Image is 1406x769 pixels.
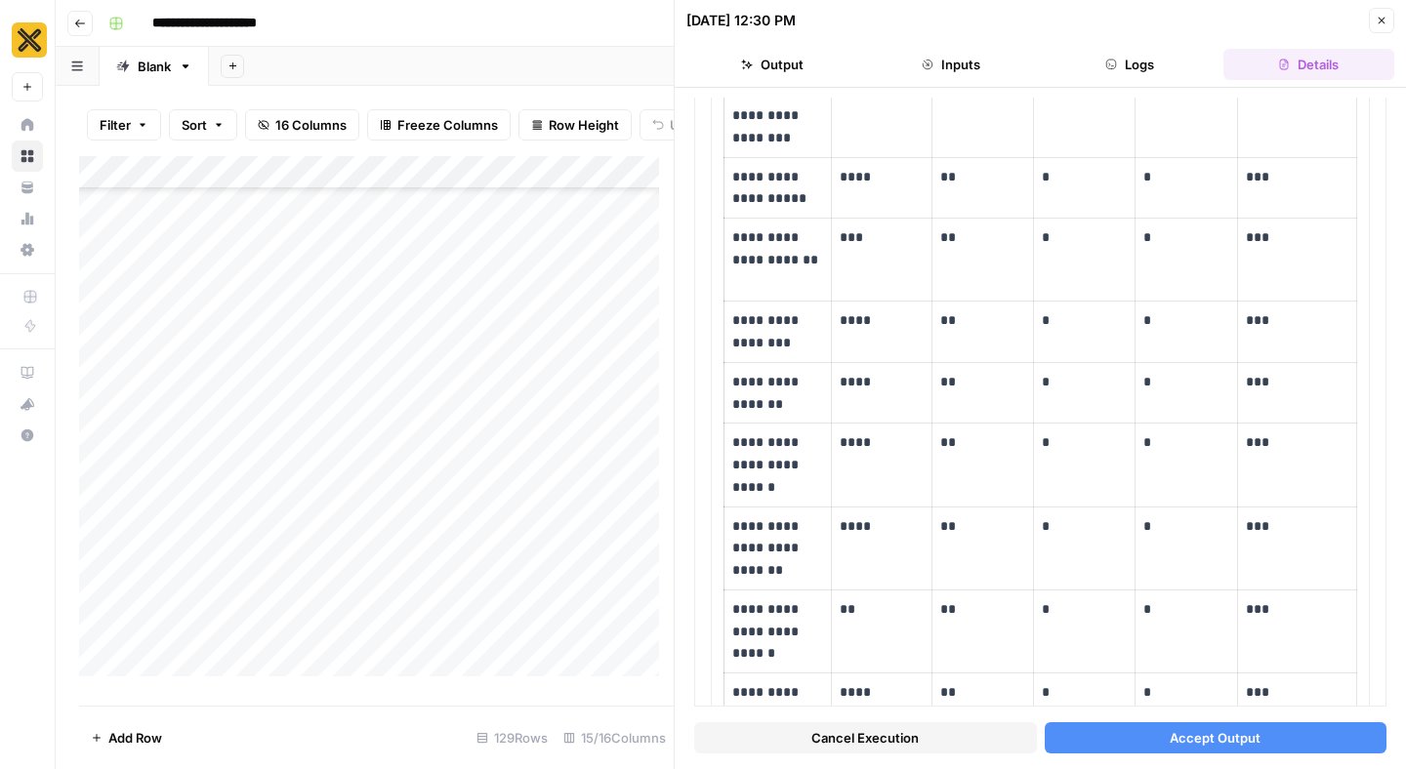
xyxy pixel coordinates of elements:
button: Cancel Execution [694,722,1037,753]
span: Sort [182,115,207,135]
button: Details [1223,49,1394,80]
span: Freeze Columns [397,115,498,135]
a: Blank [100,47,209,86]
div: 129 Rows [469,722,556,753]
button: Filter [87,109,161,141]
button: Sort [169,109,237,141]
a: Usage [12,203,43,234]
span: Accept Output [1170,728,1261,748]
a: Home [12,109,43,141]
span: 16 Columns [275,115,347,135]
button: Logs [1045,49,1216,80]
div: 15/16 Columns [556,722,674,753]
span: Cancel Execution [811,728,919,748]
button: Workspace: CookUnity [12,16,43,64]
span: Row Height [549,115,619,135]
a: AirOps Academy [12,357,43,388]
div: Blank [138,57,171,76]
img: CookUnity Logo [12,22,47,58]
a: Browse [12,141,43,172]
button: Freeze Columns [367,109,511,141]
button: Row Height [518,109,632,141]
button: Inputs [865,49,1036,80]
button: What's new? [12,388,43,420]
span: Filter [100,115,131,135]
div: [DATE] 12:30 PM [686,11,796,30]
button: Add Row [79,722,174,753]
span: Add Row [108,728,162,748]
button: Help + Support [12,420,43,451]
button: Undo [640,109,716,141]
div: What's new? [13,389,42,419]
button: 16 Columns [245,109,359,141]
a: Your Data [12,172,43,203]
button: Accept Output [1045,722,1387,753]
button: Output [686,49,857,80]
a: Settings [12,234,43,265]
